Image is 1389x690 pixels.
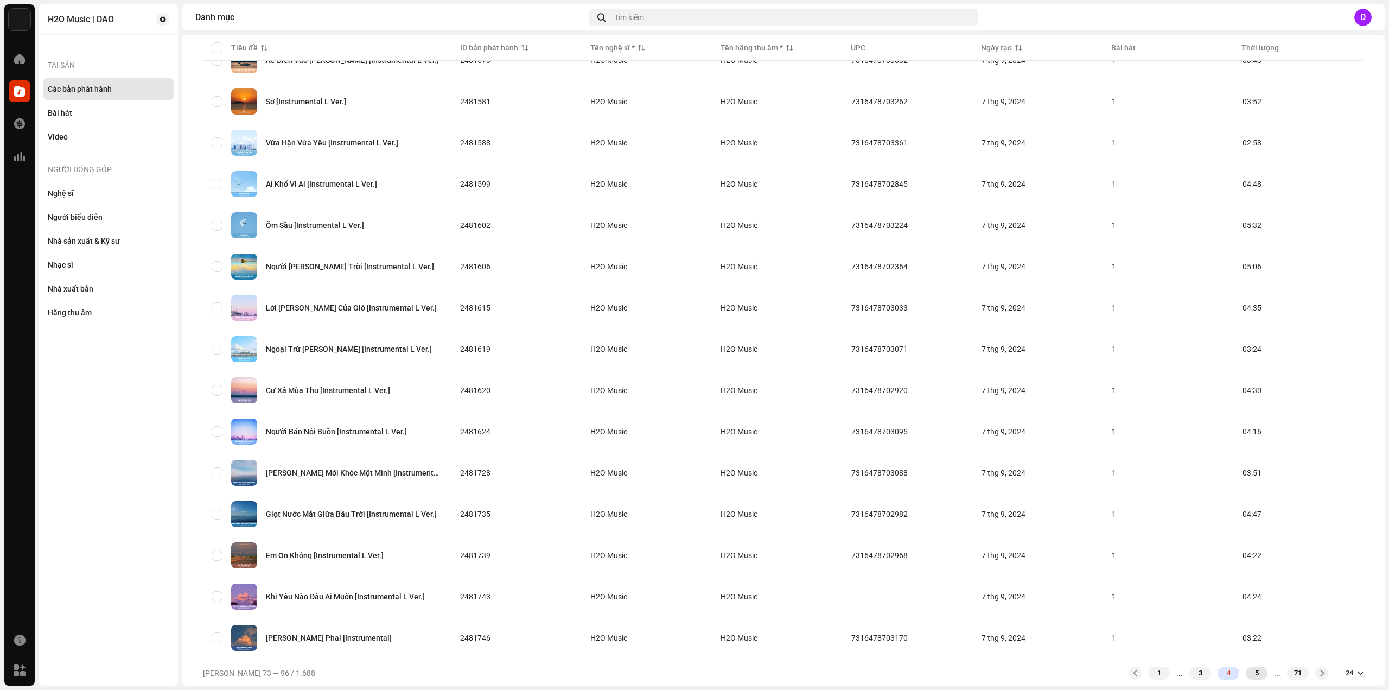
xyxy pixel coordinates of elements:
span: 1 [1112,592,1116,601]
span: H2O Music [721,262,757,271]
span: H2O Music [590,263,703,270]
span: 04:48 [1243,180,1261,188]
img: f01e18c0-e180-42de-b62b-8d52e5202763 [231,625,257,651]
re-a-nav-header: Tài sản [43,52,174,78]
span: 04:16 [1243,427,1261,436]
div: Hãng thu âm [48,308,92,317]
span: 05:32 [1243,221,1261,230]
span: 2481620 [460,386,490,395]
span: 7 thg 9, 2024 [982,138,1025,147]
div: Bài hát [48,109,72,117]
span: 7 thg 9, 2024 [982,180,1025,188]
div: H2O Music [590,510,627,518]
div: H2O Music [590,139,627,147]
div: H2O Music [590,180,627,188]
span: 2481739 [460,551,490,560]
div: Lời Thì Thầm Của Gió [Instrumental L Ver.] [266,304,437,312]
span: 05:06 [1243,262,1261,271]
span: 2481746 [460,634,490,642]
img: 78af72e0-eb2c-4273-9190-a135160beaba [231,501,257,527]
span: H2O Music [721,303,757,312]
span: 1 [1112,427,1116,436]
span: H2O Music [721,386,757,395]
div: Nhạc sĩ [48,261,73,269]
span: 02:58 [1243,138,1261,147]
span: 2481602 [460,221,490,230]
div: H2O Music [590,634,627,642]
span: 7316478702982 [851,510,908,518]
span: H2O Music [590,180,703,188]
span: H2O Music [590,469,703,477]
span: H2O Music [590,593,703,600]
re-m-nav-item: Hãng thu âm [43,302,174,324]
img: 25bc9c85-7351-4512-9788-9d68a9b208be [231,542,257,568]
div: Người Tính Duyên Trời [Instrumental L Ver.] [266,263,434,270]
span: 7 thg 9, 2024 [982,262,1025,271]
span: 7316478702364 [851,262,908,271]
div: Vừa Hận Vừa Yêu [Instrumental L Ver.] [266,139,398,147]
img: d74e6877-687a-4b4b-8e0a-22f162571ac1 [231,460,257,486]
div: Cư Xá Mùa Thu [Instrumental L Ver.] [266,387,390,394]
span: 1 [1112,303,1116,312]
div: Người đóng góp [43,156,174,182]
span: [PERSON_NAME] 73 — 96 / 1.688 [203,669,315,678]
span: 1 [1112,634,1116,642]
div: H2O Music | DAO [48,15,114,24]
span: 2481735 [460,510,490,518]
div: Danh mục [195,13,584,22]
span: H2O Music [721,345,757,353]
span: H2O Music [590,221,703,229]
span: 04:30 [1243,386,1261,395]
div: H2O Music [590,304,627,312]
span: 1 [1112,180,1116,188]
span: 7 thg 9, 2024 [982,427,1025,436]
span: 2481606 [460,262,490,271]
span: Tìm kiếm [614,13,644,22]
span: 2481624 [460,427,490,436]
span: H2O Music [721,634,757,642]
img: f5b0e8e0-88a7-40e7-a617-ebd5c9a75722 [231,254,257,280]
span: 7316478703088 [851,469,908,477]
span: 7 thg 9, 2024 [982,221,1025,230]
span: 7316478702920 [851,386,908,395]
div: D [1354,9,1372,26]
div: H2O Music [590,263,627,270]
span: H2O Music [721,180,757,188]
div: H2O Music [590,345,627,353]
div: 1 [1148,667,1170,680]
span: H2O Music [721,221,757,230]
span: 2481743 [460,592,490,601]
div: Em Ổn Không [Instrumental L Ver.] [266,552,384,559]
img: 09c766a7-577b-45d7-9f80-05476ea77594 [231,419,257,445]
span: — [851,592,857,601]
div: Ai Khổ Vì Ai [Instrumental L Ver.] [266,180,377,188]
span: H2O Music [590,345,703,353]
div: H2O Music [590,469,627,477]
div: H2O Music [590,221,627,229]
div: 4 [1218,667,1239,680]
span: 2481588 [460,138,490,147]
re-m-nav-item: Người biểu diễn [43,206,174,228]
span: 2481728 [460,469,490,477]
span: H2O Music [590,139,703,147]
div: Ngoại Trừ Anh [Instrumental L Ver.] [266,345,432,353]
span: 2481619 [460,345,490,353]
span: 2481599 [460,180,490,188]
span: 04:22 [1243,551,1261,560]
span: H2O Music [590,304,703,312]
img: da8cf2d7-5b62-4751-8604-a5d598b07f7a [231,88,257,115]
span: 7 thg 9, 2024 [982,510,1025,518]
div: ID bản phát hành [460,42,518,53]
span: 1 [1112,262,1116,271]
span: 7 thg 9, 2024 [982,592,1025,601]
div: Nhà xuất bản [48,284,93,293]
span: 1 [1112,469,1116,477]
div: H2O Music [590,387,627,394]
span: H2O Music [721,551,757,560]
div: 5 [1246,667,1267,680]
re-m-nav-item: Nghệ sĩ [43,182,174,204]
span: 7316478703033 [851,303,908,312]
span: 7316478702845 [851,180,908,188]
span: 03:22 [1243,634,1261,642]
